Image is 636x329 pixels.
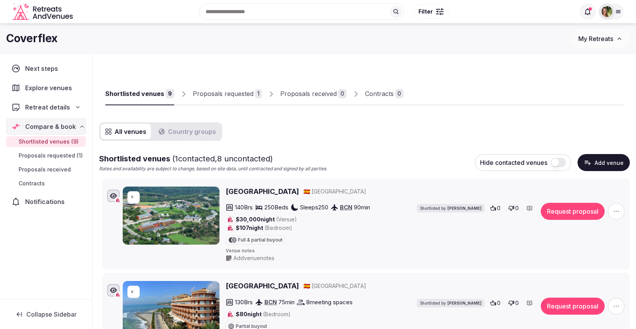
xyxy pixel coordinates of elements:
[354,203,370,211] span: 90 min
[338,89,346,98] div: 0
[506,298,521,308] button: 0
[541,298,605,315] button: Request proposal
[6,164,86,175] a: Proposals received
[413,4,449,19] button: Filter
[447,300,482,306] span: [PERSON_NAME]
[6,60,86,77] a: Next steps
[497,299,501,307] span: 0
[19,166,71,173] span: Proposals received
[340,204,352,211] a: BCN
[6,306,86,323] button: Collapse Sidebar
[235,298,253,306] span: 130 Brs
[193,89,254,98] div: Proposals requested
[417,204,485,212] div: Shortlisted by
[602,6,612,17] img: Shay Tippie
[236,324,267,329] span: Partial buyout
[480,159,547,166] span: Hide contacted venues
[488,203,503,214] button: 0
[6,31,58,46] h1: Coverflex
[236,224,292,232] span: $107 night
[417,299,485,307] div: Shortlisted by
[303,188,310,195] button: 🇪🇸
[25,103,70,112] span: Retreat details
[264,298,277,306] a: BCN
[172,154,273,163] span: ( 1 contacted, 8 uncontacted)
[6,150,86,161] a: Proposals requested (1)
[99,154,273,163] span: Shortlisted venues
[312,282,366,290] span: [GEOGRAPHIC_DATA]
[193,83,262,105] a: Proposals requested1
[255,89,262,98] div: 1
[105,89,164,98] div: Shortlisted venues
[278,298,295,306] span: 75 min
[280,83,346,105] a: Proposals received0
[12,3,74,21] a: Visit the homepage
[515,204,519,212] span: 0
[303,282,310,290] button: 🇪🇸
[26,310,77,318] span: Collapse Sidebar
[233,254,274,262] span: Add venue notes
[264,203,288,211] span: 250 Beds
[6,80,86,96] a: Explore venues
[236,216,297,223] span: $30,000 night
[312,188,366,195] span: [GEOGRAPHIC_DATA]
[101,124,151,139] button: All venues
[123,187,219,245] img: Montanyà Hotel & Lodge
[571,29,630,48] button: My Retreats
[238,238,283,242] span: Full & partial buyout
[263,311,291,317] span: (Bedroom)
[303,283,310,289] span: 🇪🇸
[418,8,433,15] span: Filter
[226,281,299,291] a: [GEOGRAPHIC_DATA]
[25,122,76,131] span: Compare & book
[166,89,174,98] div: 9
[303,188,310,195] span: 🇪🇸
[578,35,613,43] span: My Retreats
[365,83,403,105] a: Contracts0
[395,89,403,98] div: 0
[25,197,68,206] span: Notifications
[19,152,83,159] span: Proposals requested (1)
[19,138,79,146] span: Shortlisted venues (9)
[235,203,253,211] span: 140 Brs
[506,203,521,214] button: 0
[488,298,503,308] button: 0
[6,178,86,189] a: Contracts
[105,83,174,105] a: Shortlisted venues9
[306,298,353,306] span: 8 meeting spaces
[19,180,45,187] span: Contracts
[6,194,86,210] a: Notifications
[226,187,299,196] a: [GEOGRAPHIC_DATA]
[264,224,292,231] span: (Bedroom)
[515,299,519,307] span: 0
[236,310,291,318] span: $80 night
[280,89,337,98] div: Proposals received
[99,166,326,172] p: Rates and availability are subject to change, based on site data, until contracted and signed by ...
[578,154,630,171] button: Add venue
[300,203,328,211] span: Sleeps 250
[497,204,501,212] span: 0
[12,3,74,21] svg: Retreats and Venues company logo
[154,124,221,139] button: Country groups
[447,206,482,211] span: [PERSON_NAME]
[541,203,605,220] button: Request proposal
[226,248,625,254] span: Venue notes
[25,64,61,73] span: Next steps
[276,216,297,223] span: (Venue)
[6,136,86,147] a: Shortlisted venues (9)
[25,83,75,93] span: Explore venues
[365,89,394,98] div: Contracts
